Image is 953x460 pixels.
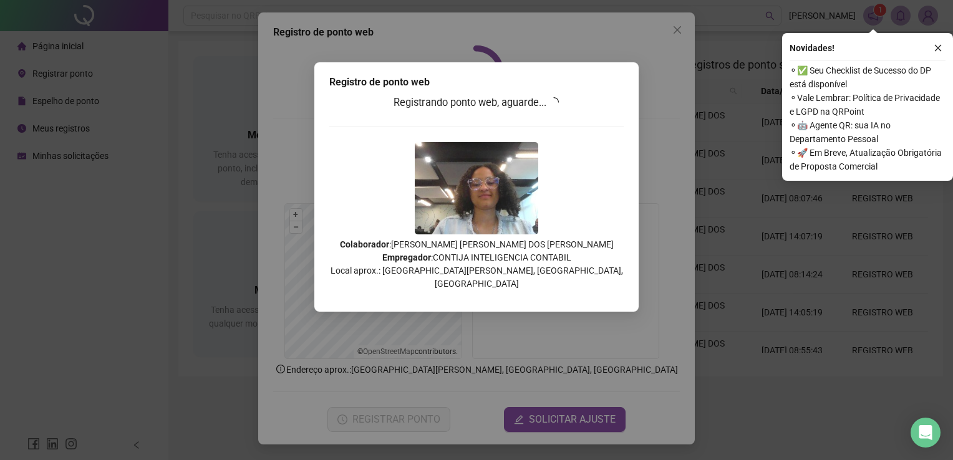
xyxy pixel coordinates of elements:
[790,118,946,146] span: ⚬ 🤖 Agente QR: sua IA no Departamento Pessoal
[329,95,624,111] h3: Registrando ponto web, aguarde...
[911,418,941,448] div: Open Intercom Messenger
[382,252,431,262] strong: Empregador
[548,97,559,108] span: loading
[790,146,946,173] span: ⚬ 🚀 Em Breve, Atualização Obrigatória de Proposta Comercial
[790,64,946,91] span: ⚬ ✅ Seu Checklist de Sucesso do DP está disponível
[329,75,624,90] div: Registro de ponto web
[340,239,389,249] strong: Colaborador
[790,91,946,118] span: ⚬ Vale Lembrar: Política de Privacidade e LGPD na QRPoint
[790,41,834,55] span: Novidades !
[329,238,624,290] p: : [PERSON_NAME] [PERSON_NAME] DOS [PERSON_NAME] : CONTIJA INTELIGENCIA CONTABIL Local aprox.: [GE...
[415,142,538,234] img: 9k=
[934,44,942,52] span: close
